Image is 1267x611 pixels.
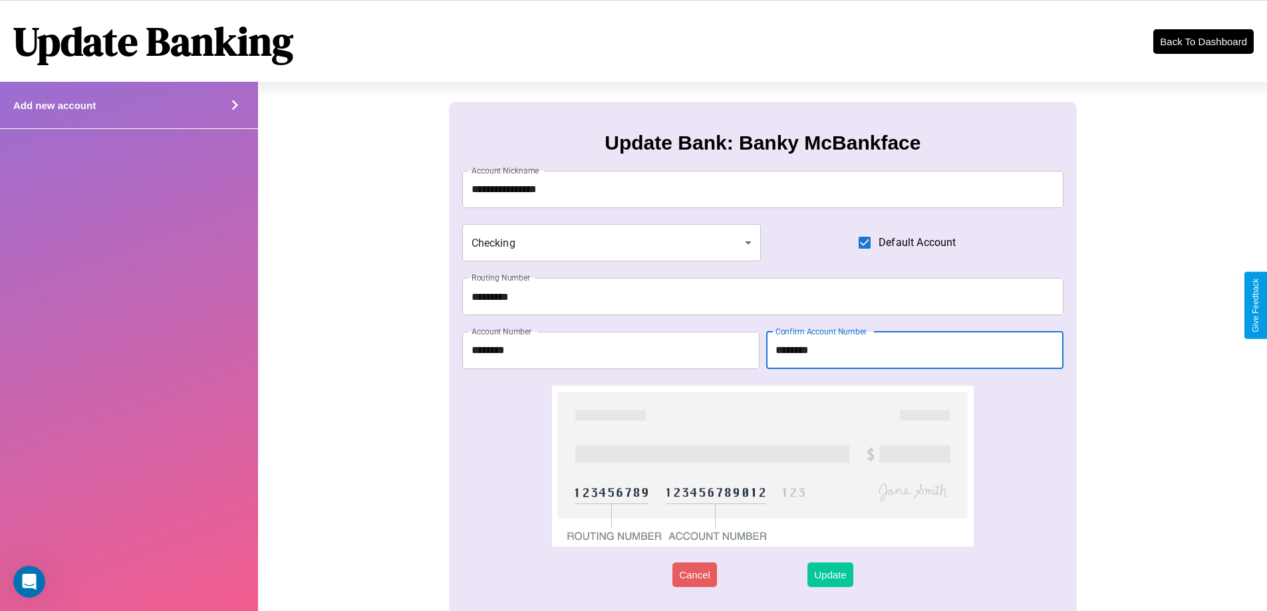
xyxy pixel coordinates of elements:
h4: Add new account [13,100,96,111]
img: check [552,386,973,547]
iframe: Intercom live chat [13,566,45,598]
label: Account Nickname [472,165,539,176]
div: Checking [462,224,762,261]
label: Account Number [472,326,531,337]
button: Update [807,562,853,587]
h3: Update Bank: Banky McBankface [605,132,920,154]
button: Back To Dashboard [1153,29,1254,54]
span: Default Account [879,235,956,251]
div: Give Feedback [1251,279,1260,332]
h1: Update Banking [13,14,293,68]
label: Confirm Account Number [775,326,867,337]
label: Routing Number [472,272,530,283]
button: Cancel [672,562,717,587]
